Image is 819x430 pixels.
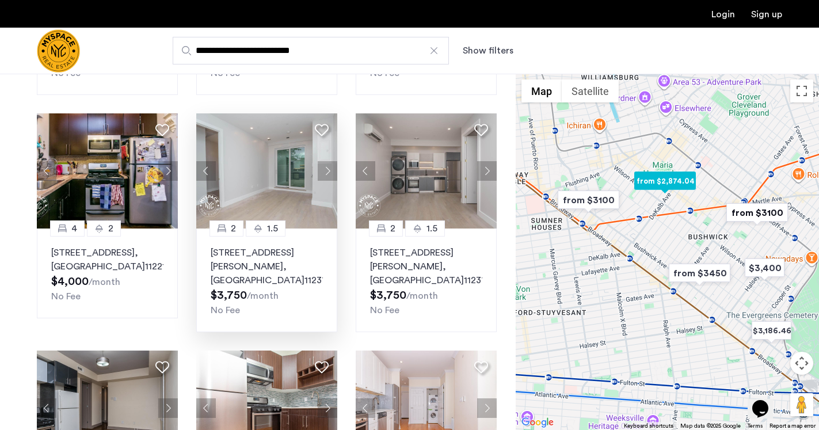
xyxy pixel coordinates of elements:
span: 2 [231,222,236,235]
div: from $3450 [664,260,735,286]
a: Open this area in Google Maps (opens a new window) [519,415,557,430]
div: $3,186.46 [747,318,796,344]
p: [STREET_ADDRESS] 11221 [51,246,163,273]
span: Map data ©2025 Google [680,423,741,429]
sub: /month [89,277,120,287]
span: 2 [108,222,113,235]
div: $3,400 [740,255,789,281]
button: Previous apartment [196,398,216,418]
button: Previous apartment [37,161,56,181]
span: $4,000 [51,276,89,287]
button: Keyboard shortcuts [624,422,673,430]
a: Login [711,10,735,19]
a: Report a map error [770,422,816,430]
div: from $3100 [722,200,793,226]
button: Previous apartment [196,161,216,181]
a: 21.5[STREET_ADDRESS][PERSON_NAME], [GEOGRAPHIC_DATA]11237No Fee [356,229,497,332]
span: No Fee [51,292,81,301]
span: 1.5 [426,222,437,235]
a: Registration [751,10,782,19]
button: Previous apartment [356,161,375,181]
span: $3,750 [211,290,247,301]
button: Previous apartment [37,398,56,418]
span: 1.5 [267,222,278,235]
a: Terms [748,422,763,430]
img: logo [37,29,80,73]
button: Show street map [521,79,562,102]
button: Map camera controls [790,352,813,375]
a: Cazamio Logo [37,29,80,73]
button: Show satellite imagery [562,79,619,102]
button: Next apartment [318,161,337,181]
span: 2 [390,222,395,235]
span: 4 [71,222,77,235]
sub: /month [406,291,438,300]
span: $3,750 [370,290,406,301]
span: No Fee [370,306,399,315]
a: 42[STREET_ADDRESS], [GEOGRAPHIC_DATA]11221No Fee [37,229,178,318]
img: a8b926f1-9a91-4e5e-b036-feb4fe78ee5d_638876709332663170.jpeg [37,113,178,229]
sub: /month [247,291,279,300]
img: Google [519,415,557,430]
button: Previous apartment [356,398,375,418]
button: Toggle fullscreen view [790,79,813,102]
div: from $3100 [553,187,624,213]
iframe: chat widget [748,384,784,418]
img: 1997_638300498965659405.png [356,113,497,229]
button: Next apartment [477,398,497,418]
button: Next apartment [318,398,337,418]
button: Next apartment [158,161,178,181]
button: Next apartment [158,398,178,418]
p: [STREET_ADDRESS][PERSON_NAME] 11237 [370,246,482,287]
input: Apartment Search [173,37,449,64]
div: from $2,874.04 [630,168,700,194]
button: Drag Pegman onto the map to open Street View [790,393,813,416]
img: 1997_638300498975830422.png [196,113,338,229]
span: No Fee [211,306,240,315]
a: 21.5[STREET_ADDRESS][PERSON_NAME], [GEOGRAPHIC_DATA]11237No Fee [196,229,337,332]
button: Next apartment [477,161,497,181]
button: Show or hide filters [463,44,513,58]
p: [STREET_ADDRESS][PERSON_NAME] 11237 [211,246,323,287]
